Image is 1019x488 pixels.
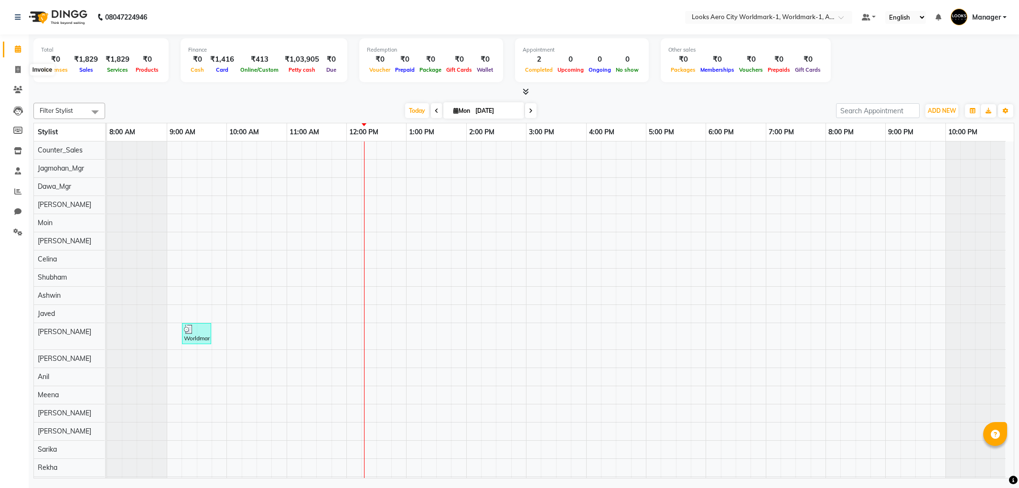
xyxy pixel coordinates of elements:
div: 0 [555,54,586,65]
span: Completed [523,66,555,73]
span: [PERSON_NAME] [38,200,91,209]
span: Rekha [38,463,57,472]
div: ₹1,416 [206,54,238,65]
div: ₹0 [668,54,698,65]
span: Dawa_Mgr [38,182,71,191]
span: Ongoing [586,66,613,73]
span: Memberships [698,66,737,73]
b: 08047224946 [105,4,147,31]
div: Other sales [668,46,823,54]
div: ₹0 [444,54,474,65]
span: Anil [38,372,49,381]
div: ₹0 [41,54,70,65]
a: 11:00 AM [287,125,322,139]
div: Total [41,46,161,54]
span: Shubham [38,273,67,282]
div: Redemption [367,46,495,54]
span: Due [324,66,339,73]
span: Stylist [38,128,58,136]
span: Upcoming [555,66,586,73]
div: Worldmark-1 Walkin Client, TK01, 09:15 AM-09:45 AM, Shave Regular (₹500) [183,325,210,343]
span: Counter_Sales [38,146,83,154]
span: Celina [38,255,57,263]
img: logo [24,4,90,31]
span: Sales [77,66,96,73]
a: 4:00 PM [587,125,617,139]
div: ₹0 [323,54,340,65]
span: Voucher [367,66,393,73]
iframe: chat widget [979,450,1009,478]
input: Search Appointment [836,103,920,118]
span: Card [214,66,231,73]
div: Finance [188,46,340,54]
span: Sarika [38,445,57,454]
div: Appointment [523,46,641,54]
div: ₹0 [133,54,161,65]
div: ₹0 [793,54,823,65]
span: Meena [38,390,59,399]
button: ADD NEW [925,104,958,118]
div: ₹0 [367,54,393,65]
span: Gift Cards [444,66,474,73]
span: Today [405,103,429,118]
input: 2025-09-01 [472,104,520,118]
span: Jagmohan_Mgr [38,164,84,173]
span: Online/Custom [238,66,281,73]
div: Invoice [30,64,54,76]
div: ₹1,829 [102,54,133,65]
a: 8:00 AM [107,125,138,139]
a: 6:00 PM [706,125,736,139]
span: Wallet [474,66,495,73]
span: Cash [188,66,206,73]
span: Petty cash [286,66,318,73]
div: ₹1,829 [70,54,102,65]
span: Gift Cards [793,66,823,73]
div: 0 [613,54,641,65]
div: ₹0 [393,54,417,65]
span: Manager [972,12,1001,22]
div: ₹0 [765,54,793,65]
div: ₹0 [474,54,495,65]
div: ₹0 [698,54,737,65]
span: Services [105,66,130,73]
div: ₹0 [188,54,206,65]
div: ₹0 [417,54,444,65]
span: Prepaids [765,66,793,73]
span: [PERSON_NAME] [38,427,91,435]
span: Mon [451,107,472,114]
a: 8:00 PM [826,125,856,139]
div: 0 [586,54,613,65]
span: No show [613,66,641,73]
span: Vouchers [737,66,765,73]
div: ₹0 [737,54,765,65]
span: Package [417,66,444,73]
div: ₹1,03,905 [281,54,323,65]
span: [PERSON_NAME] [38,237,91,245]
span: Packages [668,66,698,73]
span: Ashwin [38,291,61,300]
a: 1:00 PM [407,125,437,139]
span: Javed [38,309,55,318]
a: 2:00 PM [467,125,497,139]
a: 7:00 PM [766,125,796,139]
span: Prepaid [393,66,417,73]
a: 9:00 PM [886,125,916,139]
span: Products [133,66,161,73]
span: Filter Stylist [40,107,73,114]
a: 5:00 PM [646,125,676,139]
div: ₹413 [238,54,281,65]
a: 3:00 PM [526,125,557,139]
span: [PERSON_NAME] [38,409,91,417]
span: [PERSON_NAME] [38,354,91,363]
a: 10:00 AM [227,125,261,139]
div: 2 [523,54,555,65]
a: 10:00 PM [946,125,980,139]
a: 9:00 AM [167,125,198,139]
span: ADD NEW [928,107,956,114]
span: [PERSON_NAME] [38,327,91,336]
a: 12:00 PM [347,125,381,139]
img: Manager [951,9,967,25]
span: Moin [38,218,53,227]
